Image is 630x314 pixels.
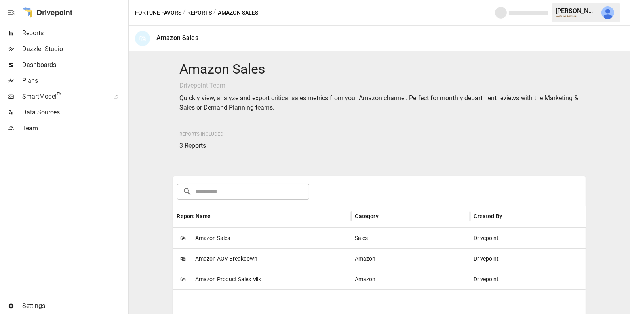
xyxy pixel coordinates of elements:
span: Reports Included [179,131,223,137]
span: Settings [22,301,127,311]
div: Category [355,213,379,219]
button: Fortune Favors [135,8,181,18]
button: Sort [503,211,514,222]
span: Plans [22,76,127,86]
p: 3 Reports [179,141,223,150]
div: / [183,8,186,18]
span: Dashboards [22,60,127,70]
div: 🛍 [135,31,150,46]
span: Reports [22,29,127,38]
div: Drivepoint [470,248,589,269]
img: Julie Wilton [601,6,614,19]
div: [PERSON_NAME] [556,7,597,15]
div: Created By [474,213,502,219]
div: Sales [351,228,470,248]
div: Amazon [351,248,470,269]
span: Data Sources [22,108,127,117]
span: Amazon Sales [195,228,230,248]
span: Amazon AOV Breakdown [195,249,257,269]
button: Sort [212,211,223,222]
p: Drivepoint Team [179,81,579,90]
span: Team [22,124,127,133]
span: 🛍 [177,253,189,265]
div: / [213,8,216,18]
div: Amazon Sales [156,34,198,42]
button: Julie Wilton [597,2,619,24]
div: Drivepoint [470,228,589,248]
span: 🛍 [177,232,189,244]
span: ™ [57,91,62,101]
p: Quickly view, analyze and export critical sales metrics from your Amazon channel. Perfect for mon... [179,93,579,112]
div: Drivepoint [470,269,589,289]
div: Fortune Favors [556,15,597,18]
span: 🛍 [177,273,189,285]
span: Dazzler Studio [22,44,127,54]
button: Sort [380,211,391,222]
h4: Amazon Sales [179,61,579,78]
div: Amazon [351,269,470,289]
span: Amazon Product Sales Mix [195,269,261,289]
span: SmartModel [22,92,105,101]
button: Reports [187,8,212,18]
div: Report Name [177,213,211,219]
